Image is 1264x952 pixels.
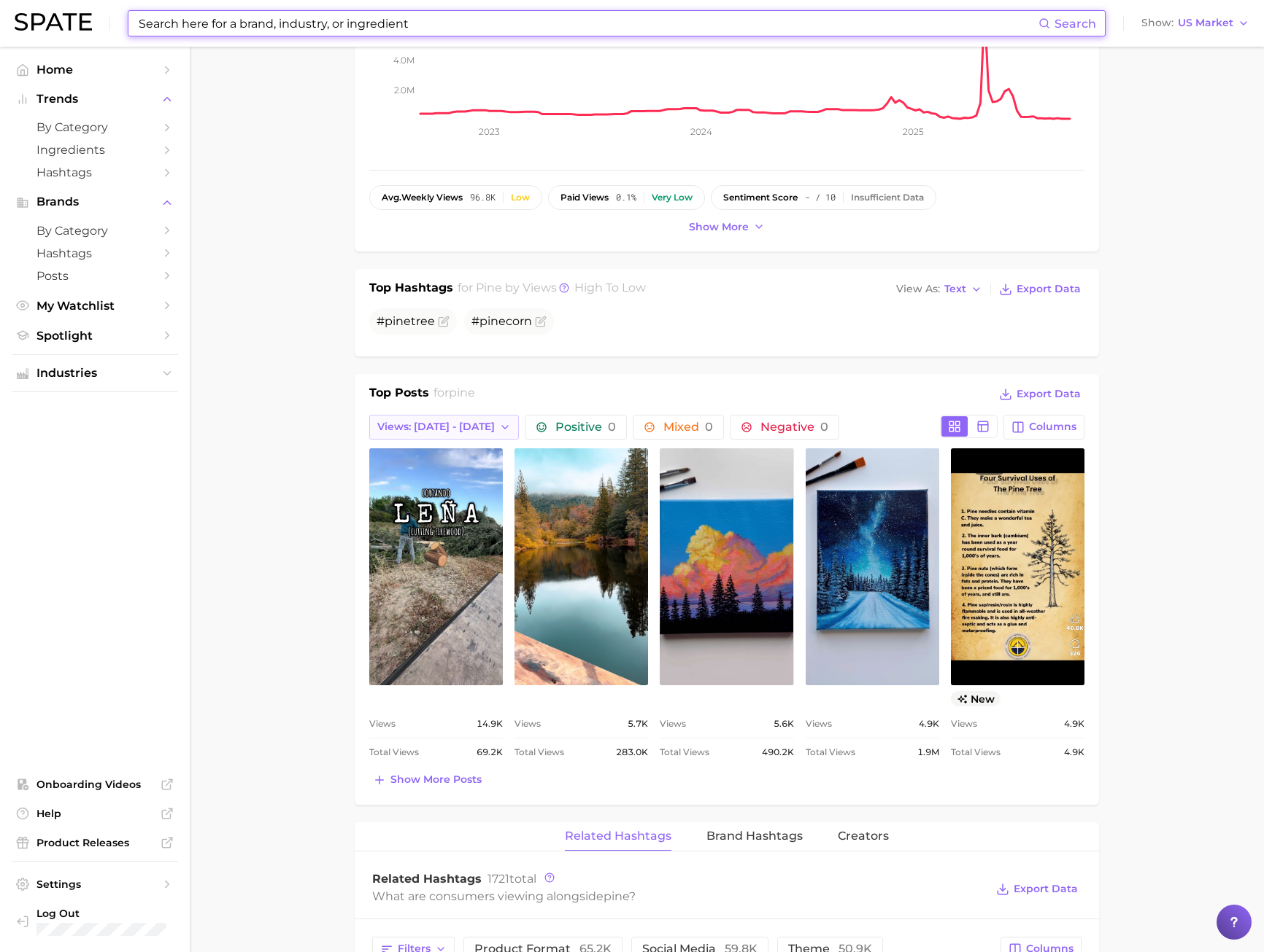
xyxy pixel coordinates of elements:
button: paid views0.1%Very low [548,185,705,210]
h1: Top Posts [369,384,429,406]
span: by Category [36,224,153,238]
span: Total Views [369,744,419,761]
span: Show more posts [390,773,482,786]
tspan: 2023 [479,126,500,137]
span: pine [604,889,629,903]
button: avg.weekly views96.8kLow [369,185,542,210]
span: 96.8k [470,192,496,203]
span: weekly views [382,192,463,203]
span: Posts [36,269,153,283]
span: high to low [574,281,646,294]
a: by Category [12,116,178,138]
span: Export Data [1014,883,1078,895]
span: pine [449,386,475,399]
span: 1.9m [917,744,939,761]
span: 4.9k [1064,715,1084,733]
span: 0 [820,420,828,434]
button: Export Data [995,279,1084,300]
h2: for [433,384,475,406]
span: View As [896,285,940,293]
span: Columns [1029,421,1076,433]
span: 1721 [488,872,509,886]
tspan: 2025 [903,126,924,137]
button: Export Data [993,879,1082,900]
h2: for by Views [458,279,646,300]
a: Posts [12,265,178,287]
tspan: 2024 [690,126,712,137]
span: new [951,691,1001,706]
span: Ingredients [36,143,153,157]
span: Log Out [36,907,179,920]
div: What are consumers viewing alongside ? [372,886,985,906]
button: Brands [12,191,178,213]
span: Views: [DATE] - [DATE] [377,421,495,433]
span: Onboarding Videos [36,778,153,791]
span: Trends [36,93,153,106]
div: Insufficient Data [851,192,924,203]
button: Trends [12,88,178,110]
button: Columns [1003,415,1084,440]
button: Show more [685,217,768,237]
a: My Watchlist [12,294,178,317]
span: US Market [1178,19,1233,27]
span: Hashtags [36,246,153,260]
span: Positive [555,421,616,433]
span: Total Views [806,744,855,761]
span: pine [385,314,411,328]
span: 0.1% [616,192,636,203]
span: Related Hashtags [565,830,671,843]
div: Very low [652,192,693,203]
a: Log out. Currently logged in with e-mail jacob.demos@robertet.com. [12,902,178,940]
span: paid views [560,192,609,203]
span: total [488,872,536,886]
span: Export Data [1017,388,1081,400]
span: 5.6k [774,715,794,733]
button: View AsText [893,280,986,299]
span: Related Hashtags [372,872,482,886]
span: Spotlight [36,329,153,343]
span: Brand Hashtags [706,830,803,843]
button: Show more posts [369,770,485,790]
span: 490.2k [762,744,794,761]
span: Product Releases [36,836,153,849]
span: Negative [760,421,828,433]
span: Creators [838,830,889,843]
button: Views: [DATE] - [DATE] [369,415,519,440]
span: Views [369,715,396,733]
a: by Category [12,219,178,242]
a: Onboarding Videos [12,773,178,795]
span: 5.7k [628,715,648,733]
span: 4.9k [1064,744,1084,761]
button: Industries [12,362,178,384]
h1: Top Hashtags [369,279,453,300]
span: Help [36,807,153,820]
span: Views [806,715,832,733]
span: # corn [471,314,532,328]
span: 14.9k [477,715,503,733]
tspan: 4.0m [393,55,415,66]
span: - / 10 [805,192,836,203]
abbr: average [382,192,401,203]
button: Export Data [995,384,1084,405]
span: Hashtags [36,165,153,179]
span: Home [36,63,153,77]
span: 0 [705,420,713,434]
button: Flag as miscategorized or irrelevant [438,316,450,327]
button: sentiment score- / 10Insufficient Data [711,185,936,210]
span: Export Data [1017,283,1081,295]
span: 4.9k [919,715,939,733]
span: Views [951,715,977,733]
a: Hashtags [12,161,178,184]
img: SPATE [15,13,92,31]
span: Settings [36,878,153,891]
button: Flag as miscategorized or irrelevant [535,316,547,327]
span: Views [515,715,541,733]
span: Total Views [515,744,564,761]
input: Search here for a brand, industry, or ingredient [137,11,1038,36]
span: pine [476,281,502,294]
span: sentiment score [723,192,798,203]
span: Total Views [660,744,709,761]
span: by Category [36,120,153,134]
a: Help [12,803,178,824]
span: My Watchlist [36,299,153,313]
